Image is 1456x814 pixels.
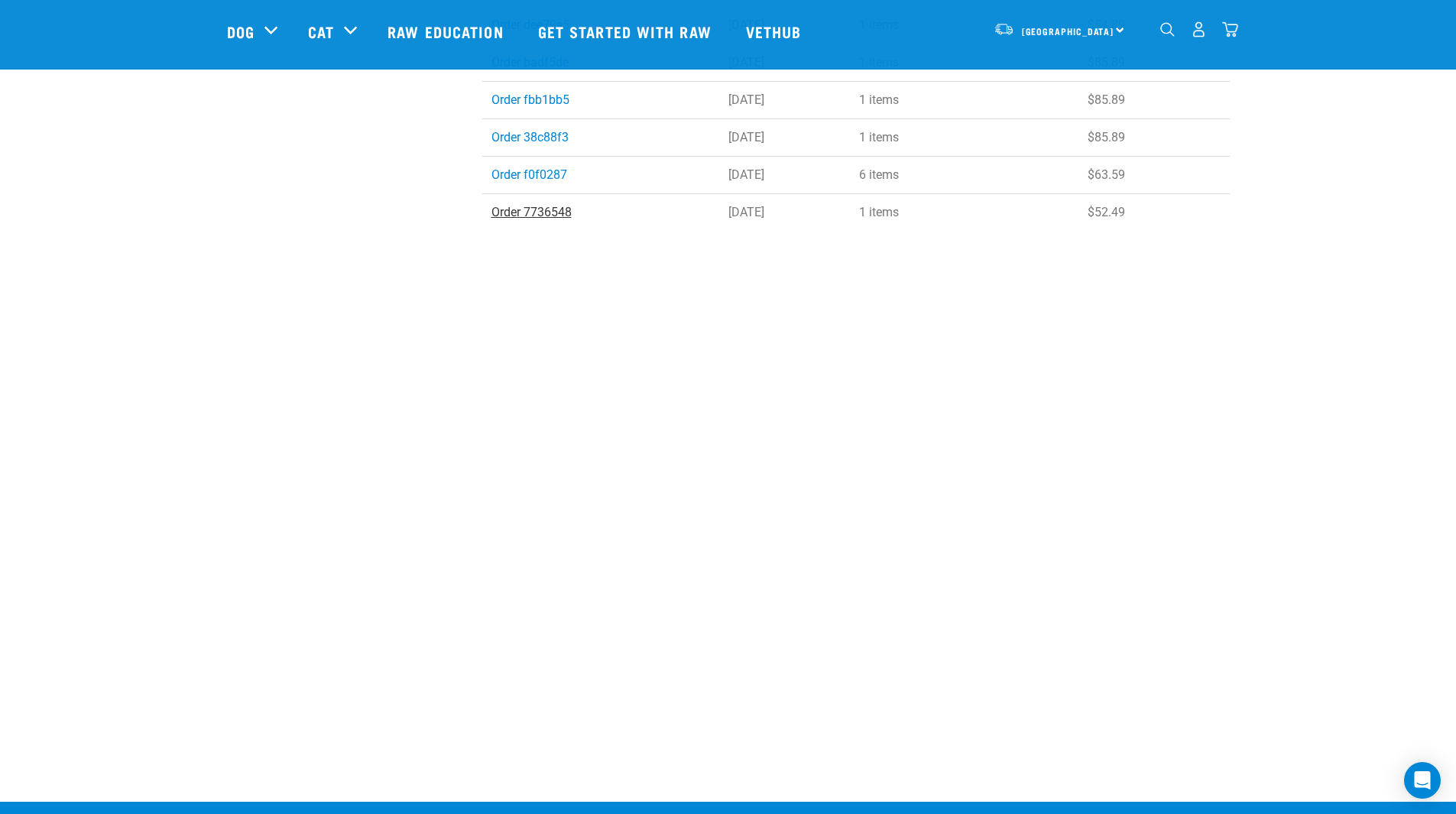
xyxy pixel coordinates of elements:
[850,82,1078,119] td: 1 items
[491,205,572,219] a: Order 7736548
[491,167,567,182] a: Order f0f0287
[850,157,1078,194] td: 6 items
[523,1,731,62] a: Get started with Raw
[719,194,850,232] td: [DATE]
[491,130,569,144] a: Order 38c88f3
[850,194,1078,232] td: 1 items
[1160,22,1175,37] img: home-icon-1@2x.png
[1078,82,1230,119] td: $85.89
[1022,28,1114,34] span: [GEOGRAPHIC_DATA]
[308,20,334,43] a: Cat
[994,22,1014,36] img: van-moving.png
[719,82,850,119] td: [DATE]
[1404,762,1441,799] div: Open Intercom Messenger
[719,119,850,157] td: [DATE]
[1078,157,1230,194] td: $63.59
[372,1,522,62] a: Raw Education
[719,157,850,194] td: [DATE]
[1078,119,1230,157] td: $85.89
[491,92,569,107] a: Order fbb1bb5
[731,1,821,62] a: Vethub
[1191,21,1207,37] img: user.png
[1078,194,1230,232] td: $52.49
[1222,21,1238,37] img: home-icon@2x.png
[227,20,255,43] a: Dog
[850,119,1078,157] td: 1 items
